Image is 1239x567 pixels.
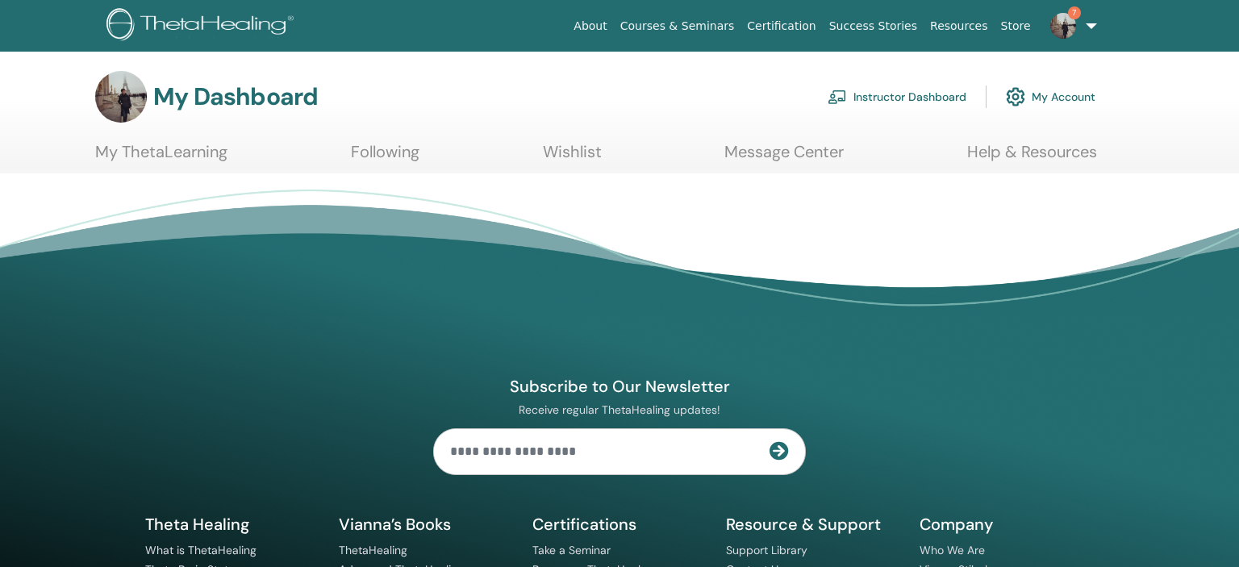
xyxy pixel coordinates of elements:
[433,376,806,397] h4: Subscribe to Our Newsletter
[145,514,319,535] h5: Theta Healing
[614,11,741,41] a: Courses & Seminars
[145,543,257,557] a: What is ThetaHealing
[726,514,900,535] h5: Resource & Support
[920,514,1094,535] h5: Company
[339,543,407,557] a: ThetaHealing
[823,11,924,41] a: Success Stories
[726,543,807,557] a: Support Library
[106,8,299,44] img: logo.png
[543,142,602,173] a: Wishlist
[567,11,613,41] a: About
[351,142,419,173] a: Following
[339,514,513,535] h5: Vianna’s Books
[724,142,844,173] a: Message Center
[1068,6,1081,19] span: 7
[1050,13,1076,39] img: default.jpg
[95,142,227,173] a: My ThetaLearning
[1006,83,1025,110] img: cog.svg
[828,90,847,104] img: chalkboard-teacher.svg
[532,514,707,535] h5: Certifications
[995,11,1037,41] a: Store
[95,71,147,123] img: default.jpg
[153,82,318,111] h3: My Dashboard
[924,11,995,41] a: Resources
[1006,79,1095,115] a: My Account
[920,543,985,557] a: Who We Are
[828,79,966,115] a: Instructor Dashboard
[433,402,806,417] p: Receive regular ThetaHealing updates!
[967,142,1097,173] a: Help & Resources
[532,543,611,557] a: Take a Seminar
[740,11,822,41] a: Certification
